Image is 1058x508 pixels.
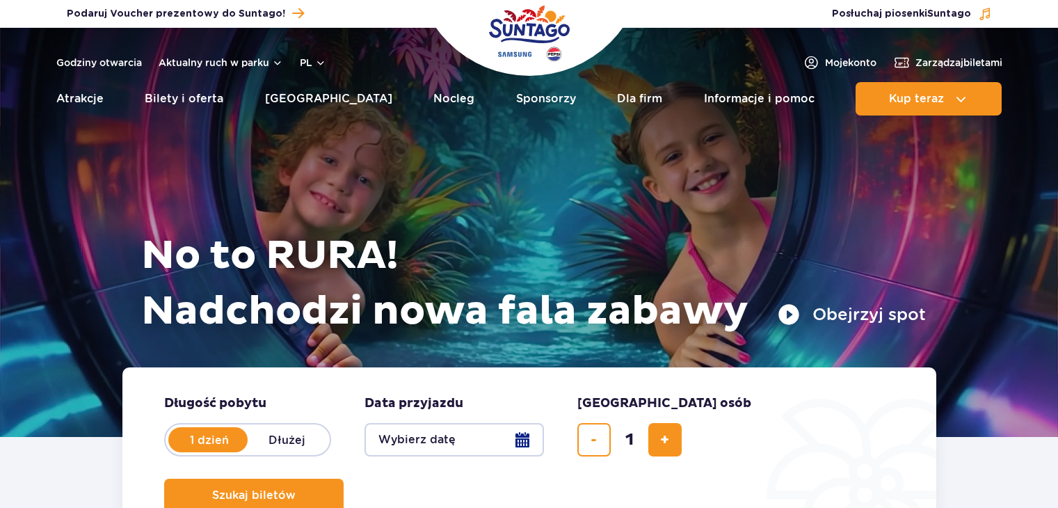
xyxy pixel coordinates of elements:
[825,56,876,70] span: Moje konto
[141,228,926,340] h1: No to RURA! Nadchodzi nowa fala zabawy
[145,82,223,116] a: Bilety i oferta
[56,82,104,116] a: Atrakcje
[364,423,544,457] button: Wybierz datę
[577,423,611,457] button: usuń bilet
[927,9,971,19] span: Suntago
[56,56,142,70] a: Godziny otwarcia
[248,425,327,454] label: Dłużej
[617,82,662,116] a: Dla firm
[893,54,1002,71] a: Zarządzajbiletami
[433,82,474,116] a: Nocleg
[648,423,682,457] button: dodaj bilet
[803,54,876,71] a: Mojekonto
[856,82,1002,116] button: Kup teraz
[300,56,326,70] button: pl
[67,4,304,23] a: Podaruj Voucher prezentowy do Suntago!
[364,395,463,412] span: Data przyjazdu
[778,303,926,326] button: Obejrzyj spot
[613,423,646,457] input: liczba biletów
[67,7,285,21] span: Podaruj Voucher prezentowy do Suntago!
[704,82,815,116] a: Informacje i pomoc
[212,489,296,502] span: Szukaj biletów
[832,7,971,21] span: Posłuchaj piosenki
[164,395,266,412] span: Długość pobytu
[889,93,944,105] span: Kup teraz
[832,7,992,21] button: Posłuchaj piosenkiSuntago
[915,56,1002,70] span: Zarządzaj biletami
[170,425,249,454] label: 1 dzień
[516,82,576,116] a: Sponsorzy
[159,57,283,68] button: Aktualny ruch w parku
[577,395,751,412] span: [GEOGRAPHIC_DATA] osób
[265,82,392,116] a: [GEOGRAPHIC_DATA]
